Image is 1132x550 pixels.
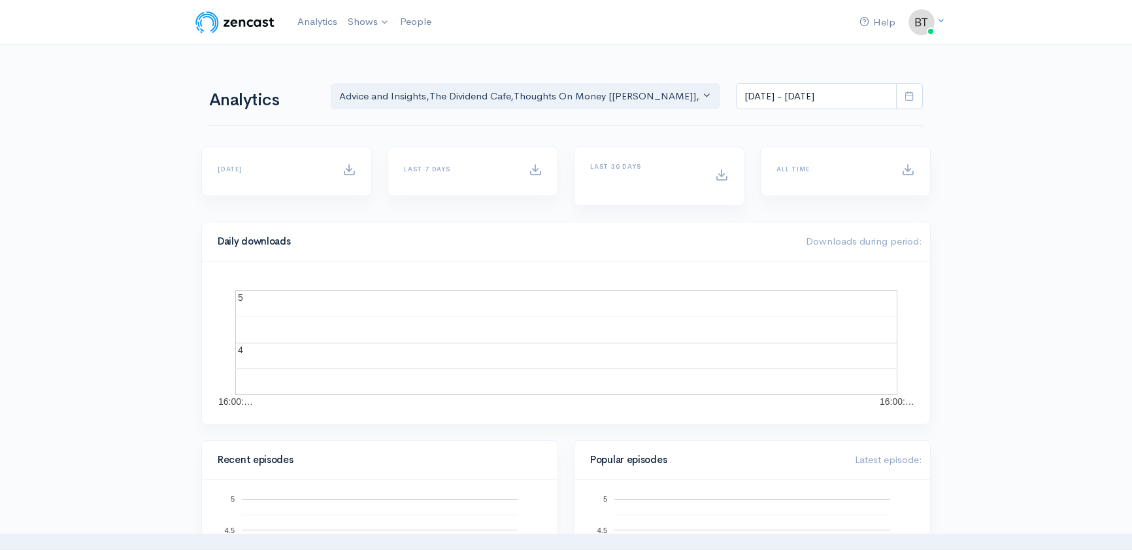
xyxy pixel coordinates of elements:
[218,236,790,247] h4: Daily downloads
[590,163,699,170] h6: Last 30 days
[342,8,395,37] a: Shows
[597,526,607,534] text: 4.5
[854,9,901,37] a: Help
[395,8,437,36] a: People
[776,165,886,173] h6: All time
[193,9,276,35] img: ZenCast Logo
[331,83,720,110] button: Advice and Insights, The Dividend Cafe, Thoughts On Money [TOM], Alt Blend, On the Hook
[855,453,922,466] span: Latest episode:
[238,292,243,303] text: 5
[238,345,243,355] text: 4
[908,9,935,35] img: ...
[218,277,914,408] svg: A chart.
[880,396,914,407] text: 16:00:…
[209,91,315,110] h1: Analytics
[218,165,327,173] h6: [DATE]
[339,89,700,104] div: Advice and Insights , The Dividend Cafe , Thoughts On Money [[PERSON_NAME]] , Alt Blend , On the ...
[590,455,839,466] h4: Popular episodes
[231,495,235,503] text: 5
[404,165,513,173] h6: Last 7 days
[806,235,922,247] span: Downloads during period:
[736,83,897,110] input: analytics date range selector
[225,526,235,534] text: 4.5
[218,396,253,407] text: 16:00:…
[218,455,534,466] h4: Recent episodes
[292,8,342,36] a: Analytics
[603,495,607,503] text: 5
